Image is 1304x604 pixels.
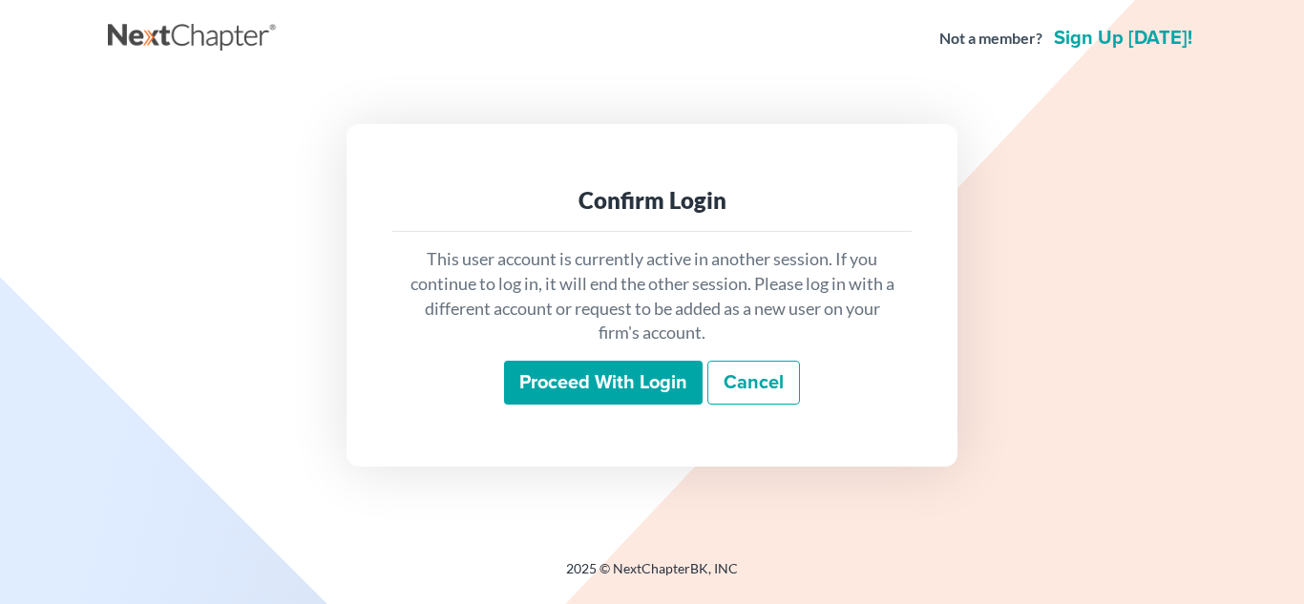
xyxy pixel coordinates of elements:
div: Confirm Login [408,185,896,216]
p: This user account is currently active in another session. If you continue to log in, it will end ... [408,247,896,345]
a: Cancel [707,361,800,405]
strong: Not a member? [939,28,1042,50]
div: 2025 © NextChapterBK, INC [108,559,1196,594]
a: Sign up [DATE]! [1050,29,1196,48]
input: Proceed with login [504,361,703,405]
